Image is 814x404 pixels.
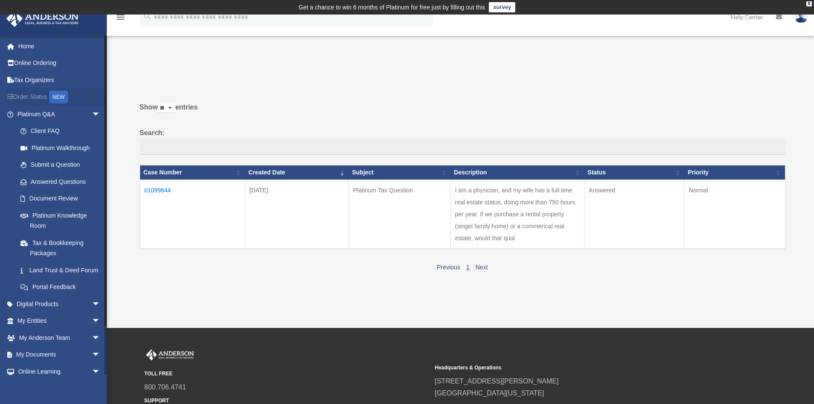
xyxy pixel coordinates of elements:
[299,2,485,12] div: Get a chance to win 6 months of Platinum for free just by filling out this
[140,180,245,249] td: 01099644
[12,123,109,140] a: Client FAQ
[92,106,109,123] span: arrow_drop_down
[12,234,109,262] a: Tax & Bookkeeping Packages
[92,329,109,347] span: arrow_drop_down
[49,91,68,103] div: NEW
[144,383,186,391] a: 800.706.4741
[245,165,349,180] th: Created Date: activate to sort column ascending
[584,180,685,249] td: Answered
[140,165,245,180] th: Case Number: activate to sort column ascending
[450,180,584,249] td: I am a physician, and my wife has a full-time real estate status, doing more than 750 hours per y...
[140,127,785,155] label: Search:
[12,190,109,207] a: Document Review
[115,12,126,22] i: menu
[6,38,113,55] a: Home
[349,180,450,249] td: Platinum Tax Question
[4,10,81,27] img: Anderson Advisors Platinum Portal
[143,12,152,21] i: search
[6,363,113,380] a: Online Learningarrow_drop_down
[140,139,785,155] input: Search:
[795,11,808,23] img: User Pic
[92,295,109,313] span: arrow_drop_down
[435,363,720,372] small: Headquarters & Operations
[12,139,109,156] a: Platinum Walkthrough
[144,349,196,360] img: Anderson Advisors Platinum Portal
[12,279,109,296] a: Portal Feedback
[245,180,349,249] td: [DATE]
[489,2,515,12] a: survey
[806,1,812,6] div: close
[12,156,109,174] a: Submit a Question
[158,103,175,113] select: Showentries
[6,88,113,106] a: Order StatusNEW
[12,207,109,234] a: Platinum Knowledge Room
[476,264,488,271] a: Next
[435,377,559,385] a: [STREET_ADDRESS][PERSON_NAME]
[92,346,109,364] span: arrow_drop_down
[435,389,544,397] a: [GEOGRAPHIC_DATA][US_STATE]
[349,165,450,180] th: Subject: activate to sort column ascending
[6,346,113,363] a: My Documentsarrow_drop_down
[12,262,109,279] a: Land Trust & Deed Forum
[6,71,113,88] a: Tax Organizers
[92,313,109,330] span: arrow_drop_down
[584,165,685,180] th: Status: activate to sort column ascending
[6,295,113,313] a: Digital Productsarrow_drop_down
[115,15,126,22] a: menu
[6,313,113,330] a: My Entitiesarrow_drop_down
[92,363,109,380] span: arrow_drop_down
[466,264,470,271] a: 1
[450,165,584,180] th: Description: activate to sort column ascending
[12,173,105,190] a: Answered Questions
[685,165,785,180] th: Priority: activate to sort column ascending
[6,329,113,346] a: My Anderson Teamarrow_drop_down
[6,106,109,123] a: Platinum Q&Aarrow_drop_down
[685,180,785,249] td: Normal
[437,264,460,271] a: Previous
[140,101,785,122] label: Show entries
[144,369,429,378] small: TOLL FREE
[6,55,113,72] a: Online Ordering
